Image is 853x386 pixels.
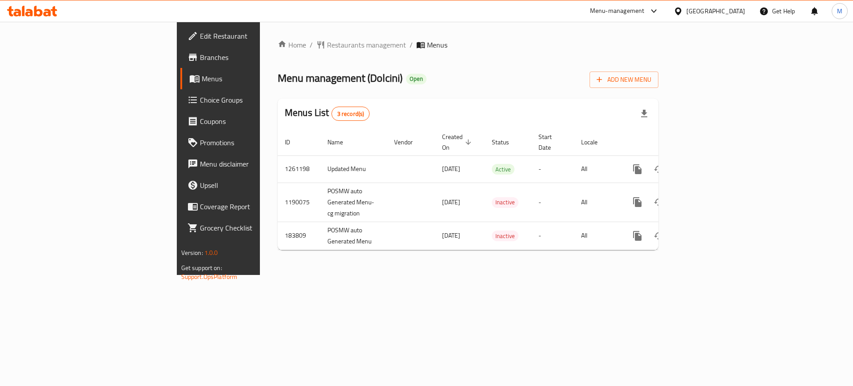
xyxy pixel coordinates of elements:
[320,183,387,222] td: POSMW auto Generated Menu-cg migration
[181,262,222,274] span: Get support on:
[285,137,302,147] span: ID
[627,191,648,213] button: more
[320,155,387,183] td: Updated Menu
[394,137,424,147] span: Vendor
[406,74,426,84] div: Open
[648,225,670,247] button: Change Status
[531,155,574,183] td: -
[538,131,563,153] span: Start Date
[181,271,238,283] a: Support.OpsPlatform
[442,230,460,241] span: [DATE]
[200,31,312,41] span: Edit Restaurant
[492,197,518,208] div: Inactive
[278,129,719,250] table: enhanced table
[200,201,312,212] span: Coverage Report
[200,223,312,233] span: Grocery Checklist
[331,107,370,121] div: Total records count
[320,222,387,250] td: POSMW auto Generated Menu
[590,72,658,88] button: Add New Menu
[590,6,645,16] div: Menu-management
[627,159,648,180] button: more
[427,40,447,50] span: Menus
[200,52,312,63] span: Branches
[181,247,203,259] span: Version:
[180,25,319,47] a: Edit Restaurant
[332,110,370,118] span: 3 record(s)
[574,222,620,250] td: All
[278,40,658,50] nav: breadcrumb
[327,137,355,147] span: Name
[278,68,403,88] span: Menu management ( Dolcini )
[200,159,312,169] span: Menu disclaimer
[574,155,620,183] td: All
[285,106,370,121] h2: Menus List
[204,247,218,259] span: 1.0.0
[574,183,620,222] td: All
[492,197,518,207] span: Inactive
[620,129,719,156] th: Actions
[180,132,319,153] a: Promotions
[581,137,609,147] span: Locale
[442,196,460,208] span: [DATE]
[686,6,745,16] div: [GEOGRAPHIC_DATA]
[442,163,460,175] span: [DATE]
[180,196,319,217] a: Coverage Report
[200,116,312,127] span: Coupons
[180,47,319,68] a: Branches
[200,180,312,191] span: Upsell
[627,225,648,247] button: more
[180,89,319,111] a: Choice Groups
[327,40,406,50] span: Restaurants management
[180,217,319,239] a: Grocery Checklist
[597,74,651,85] span: Add New Menu
[837,6,842,16] span: M
[648,159,670,180] button: Change Status
[200,137,312,148] span: Promotions
[202,73,312,84] span: Menus
[200,95,312,105] span: Choice Groups
[634,103,655,124] div: Export file
[406,75,426,83] span: Open
[648,191,670,213] button: Change Status
[492,231,518,241] span: Inactive
[180,175,319,196] a: Upsell
[410,40,413,50] li: /
[316,40,406,50] a: Restaurants management
[492,164,514,175] span: Active
[180,68,319,89] a: Menus
[442,131,474,153] span: Created On
[180,111,319,132] a: Coupons
[492,137,521,147] span: Status
[531,183,574,222] td: -
[180,153,319,175] a: Menu disclaimer
[531,222,574,250] td: -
